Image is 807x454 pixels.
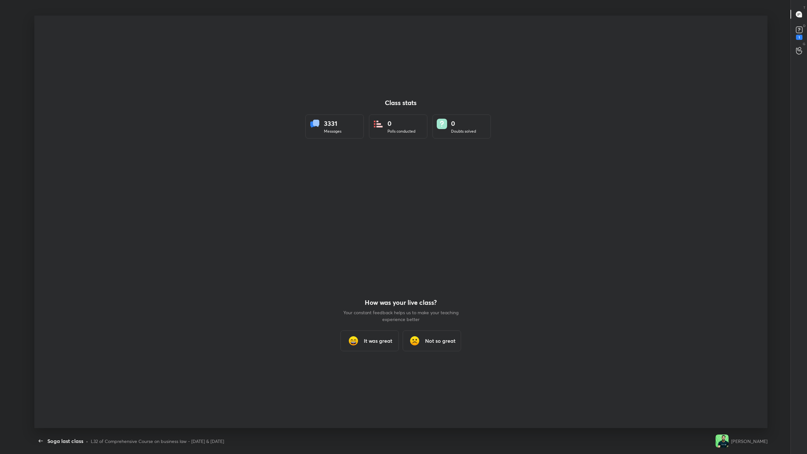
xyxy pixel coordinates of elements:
img: 34c2f5a4dc334ab99cba7f7ce517d6b6.jpg [716,435,729,448]
img: statsPoll.b571884d.svg [373,119,384,129]
p: Your constant feedback helps us to make your teaching experience better [342,309,459,323]
p: G [803,42,805,46]
div: Soga last class [47,437,83,445]
div: Polls conducted [387,128,415,134]
img: grinning_face_with_smiling_eyes_cmp.gif [347,334,360,347]
img: frowning_face_cmp.gif [408,334,421,347]
h3: It was great [364,337,392,345]
h4: How was your live class? [342,299,459,306]
img: statsMessages.856aad98.svg [310,119,320,129]
div: Doubts solved [451,128,476,134]
img: doubts.8a449be9.svg [437,119,447,129]
div: [PERSON_NAME] [731,438,767,445]
div: • [86,438,88,445]
div: 0 [451,119,476,128]
h3: Not so great [425,337,456,345]
p: D [803,23,805,28]
div: 1 [796,35,802,40]
div: L32 of Comprehensive Course on business law - [DATE] & [DATE] [91,438,224,445]
div: 3331 [324,119,341,128]
div: Messages [324,128,341,134]
div: 0 [387,119,415,128]
p: T [803,5,805,10]
h4: Class stats [305,99,496,107]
